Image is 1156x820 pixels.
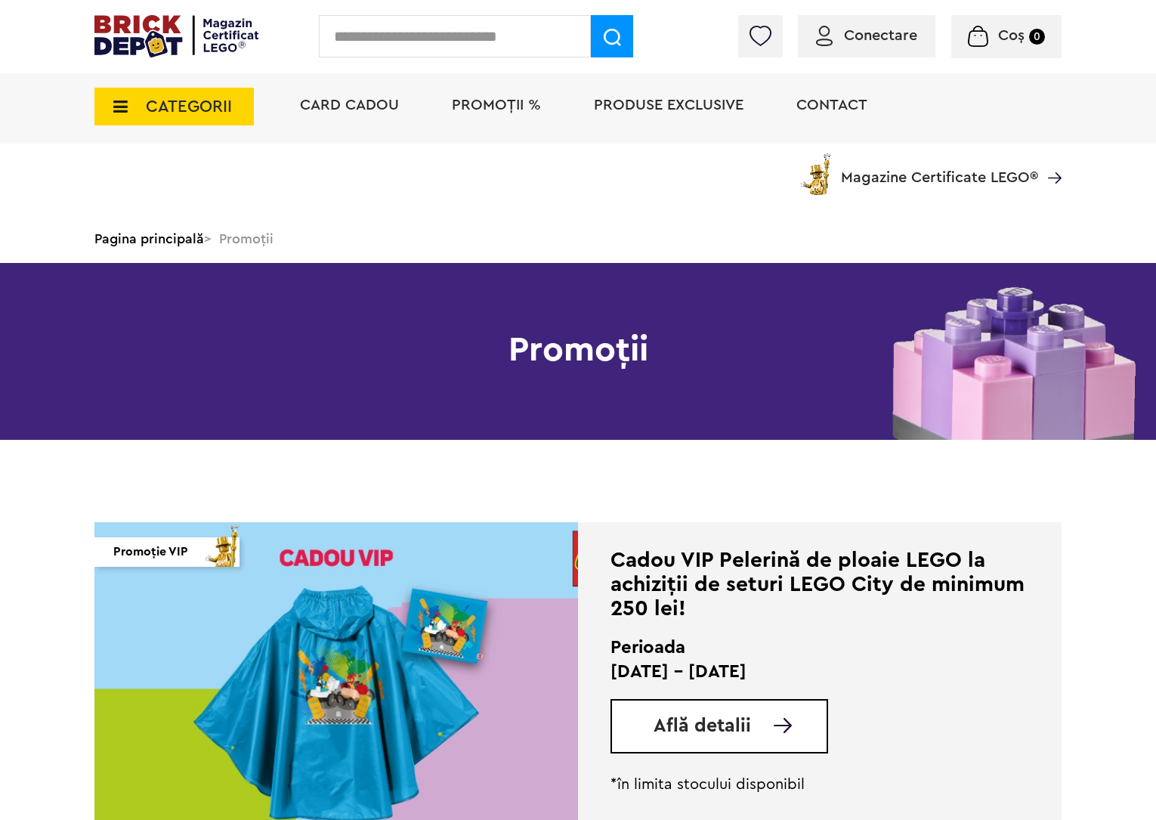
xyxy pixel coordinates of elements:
img: vip_page_imag.png [199,521,247,567]
small: 0 [1029,29,1045,45]
span: Promoție VIP [113,537,188,567]
p: *în limita stocului disponibil [610,775,1029,794]
span: Magazine Certificate LEGO® [841,150,1038,185]
a: Contact [796,97,867,113]
a: Conectare [816,28,917,43]
span: CATEGORII [146,98,232,115]
span: Coș [998,28,1025,43]
div: > Promoții [94,219,1062,258]
p: [DATE] - [DATE] [610,660,1029,684]
a: Magazine Certificate LEGO® [1038,150,1062,166]
span: Află detalii [654,716,751,735]
a: Card Cadou [300,97,399,113]
a: PROMOȚII % [452,97,541,113]
h2: Perioada [610,636,1029,660]
div: Cadou VIP Pelerină de ploaie LEGO la achiziții de seturi LEGO City de minimum 250 lei! [610,548,1029,620]
span: Conectare [844,28,917,43]
a: Pagina principală [94,232,204,246]
a: Produse exclusive [594,97,743,113]
a: Află detalii [654,716,827,735]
